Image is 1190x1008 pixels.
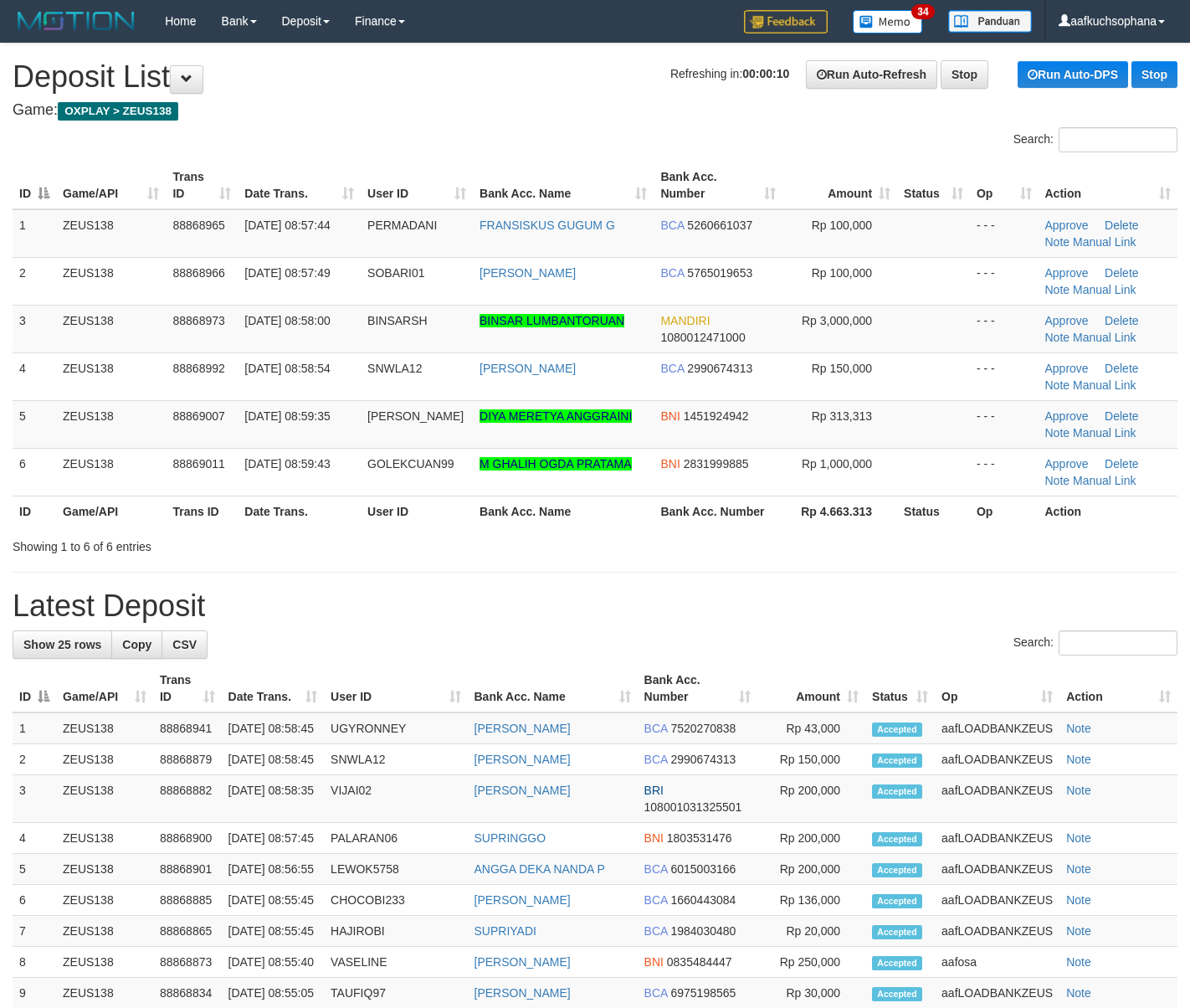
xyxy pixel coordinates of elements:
label: Search: [1013,630,1177,656]
td: 88868865 [153,916,222,947]
span: 88868966 [172,266,224,280]
td: 4 [13,823,56,854]
th: Trans ID [166,496,238,527]
td: aafosa [935,947,1059,978]
span: [DATE] 08:59:35 [244,409,330,423]
a: Delete [1105,314,1138,327]
td: aafLOADBANKZEUS [935,916,1059,947]
a: Note [1045,378,1070,392]
td: - - - [970,305,1039,352]
a: Manual Link [1073,283,1136,296]
a: Note [1066,753,1091,766]
td: ZEUS138 [56,947,153,978]
td: aafLOADBANKZEUS [935,744,1059,775]
span: Rp 313,313 [812,409,872,423]
a: Manual Link [1073,331,1136,344]
a: FRANSISKUS GUGUM G [480,219,615,232]
th: ID: activate to sort column descending [13,162,56,209]
a: Stop [1131,61,1177,88]
label: Search: [1013,127,1177,152]
a: Note [1066,831,1091,845]
a: Note [1066,784,1091,797]
td: 5 [13,854,56,885]
td: ZEUS138 [56,448,166,496]
h1: Latest Deposit [13,589,1177,623]
td: - - - [970,209,1039,258]
a: Show 25 rows [13,630,112,659]
a: Run Auto-Refresh [806,60,937,89]
a: CSV [162,630,208,659]
span: 88868965 [172,219,224,232]
a: Note [1066,955,1091,969]
td: 2 [13,744,56,775]
td: PALARAN06 [324,823,467,854]
th: Trans ID: activate to sort column ascending [166,162,238,209]
th: User ID: activate to sort column ascending [361,162,473,209]
span: Copy 0835484447 to clipboard [667,955,732,969]
th: Bank Acc. Number [654,496,782,527]
a: Approve [1045,266,1089,280]
span: Refreshing in: [670,67,789,80]
td: 7 [13,916,56,947]
td: Rp 200,000 [757,775,865,823]
td: 88868882 [153,775,222,823]
span: SNWLA12 [367,362,422,375]
a: BINSAR LUMBANTORUAN [480,314,624,327]
span: Copy 5765019653 to clipboard [687,266,752,280]
td: aafLOADBANKZEUS [935,775,1059,823]
a: [PERSON_NAME] [474,955,571,969]
span: Copy 2990674313 to clipboard [670,753,736,766]
a: Stop [941,60,988,89]
th: User ID [361,496,473,527]
a: [PERSON_NAME] [480,266,576,280]
span: Rp 150,000 [812,362,872,375]
span: Copy 7520270838 to clipboard [670,722,736,735]
h4: Game: [13,102,1177,119]
span: Copy [122,638,151,651]
td: CHOCOBI233 [324,885,467,916]
td: [DATE] 08:58:45 [222,712,325,744]
a: [PERSON_NAME] [474,893,571,907]
td: 88868941 [153,712,222,744]
td: Rp 200,000 [757,854,865,885]
strong: 00:00:10 [742,67,789,80]
th: Amount: activate to sort column ascending [782,162,897,209]
span: [DATE] 08:58:54 [244,362,330,375]
span: Copy 108001031325501 to clipboard [644,800,742,814]
span: BINSARSH [367,314,428,327]
a: Note [1066,893,1091,907]
a: Manual Link [1073,426,1136,440]
span: [PERSON_NAME] [367,409,464,423]
span: Copy 1080012471000 to clipboard [660,331,745,344]
span: BNI [644,831,664,845]
a: SUPRIYADI [474,924,536,938]
a: SUPRINGGO [474,831,546,845]
td: ZEUS138 [56,775,153,823]
span: Copy 6015003166 to clipboard [670,862,736,876]
span: OXPLAY > ZEUS138 [58,102,178,121]
td: aafLOADBANKZEUS [935,854,1059,885]
td: ZEUS138 [56,400,166,448]
span: Accepted [872,894,922,908]
td: 3 [13,775,56,823]
span: BRI [644,784,664,797]
span: BCA [644,862,668,876]
span: [DATE] 08:57:44 [244,219,330,232]
span: Accepted [872,753,922,768]
span: BNI [660,457,680,471]
a: Note [1066,862,1091,876]
td: 5 [13,400,56,448]
span: BNI [644,955,664,969]
td: Rp 136,000 [757,885,865,916]
a: Approve [1045,314,1089,327]
span: Show 25 rows [23,638,101,651]
a: ANGGA DEKA NANDA P [474,862,605,876]
a: Note [1066,986,1091,1000]
span: SOBARI01 [367,266,424,280]
a: Note [1066,722,1091,735]
td: ZEUS138 [56,257,166,305]
td: 88868901 [153,854,222,885]
td: 88868900 [153,823,222,854]
img: MOTION_logo.png [13,8,140,33]
td: Rp 250,000 [757,947,865,978]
